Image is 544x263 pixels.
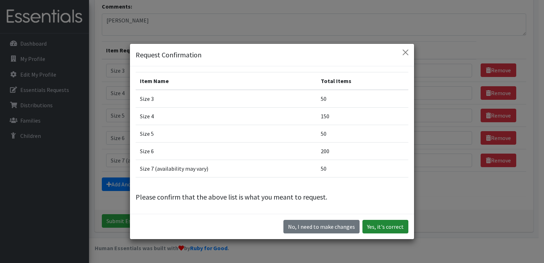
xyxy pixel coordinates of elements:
td: 50 [317,160,408,177]
button: Yes, it's correct [362,220,408,233]
td: Size 6 [136,143,317,160]
td: Size 5 [136,125,317,143]
td: 150 [317,108,408,125]
td: 200 [317,143,408,160]
td: 50 [317,125,408,143]
button: No I need to make changes [283,220,360,233]
td: Size 4 [136,108,317,125]
td: Size 7 (availability may vary) [136,160,317,177]
td: 50 [317,90,408,108]
th: Item Name [136,72,317,90]
button: Close [400,47,411,58]
h5: Request Confirmation [136,50,202,60]
th: Total Items [317,72,408,90]
p: Please confirm that the above list is what you meant to request. [136,192,408,202]
td: Size 3 [136,90,317,108]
